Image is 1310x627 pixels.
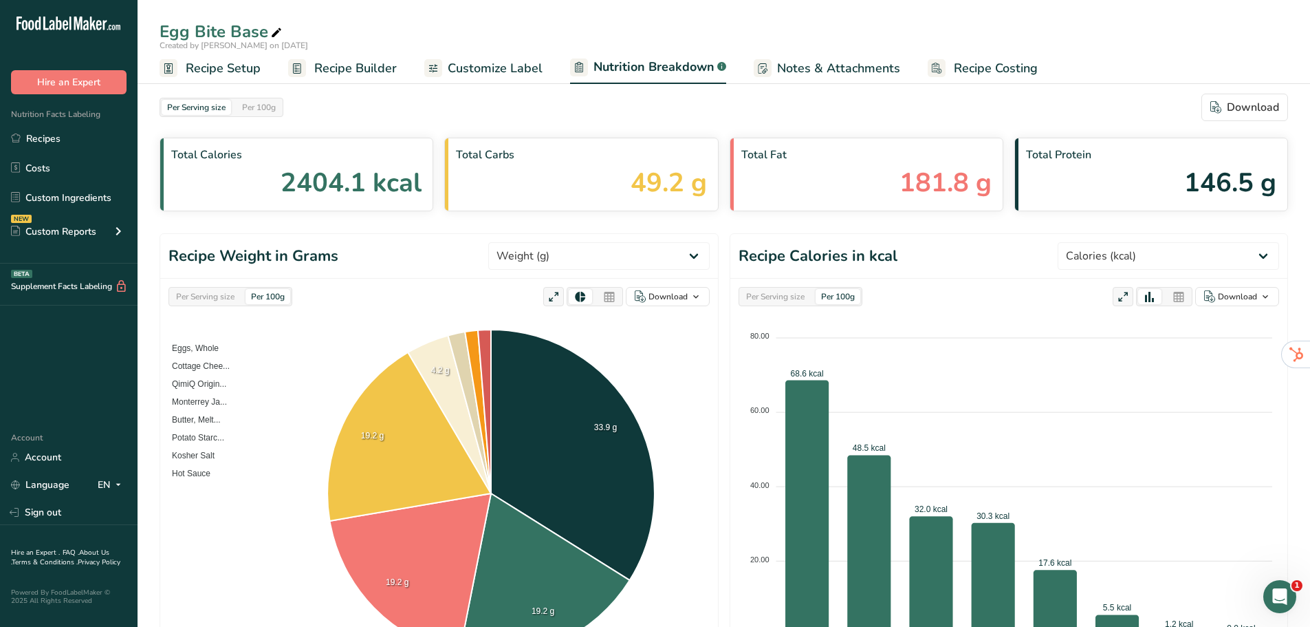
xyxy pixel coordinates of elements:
[162,361,230,371] span: Cottage Chee...
[750,481,769,489] tspan: 40.00
[777,59,900,78] span: Notes & Attachments
[162,469,210,478] span: Hot Sauce
[98,477,127,493] div: EN
[754,53,900,84] a: Notes & Attachments
[168,245,338,268] h1: Recipe Weight in Grams
[739,245,897,268] h1: Recipe Calories in kcal
[162,100,231,115] div: Per Serving size
[954,59,1038,78] span: Recipe Costing
[456,147,706,163] span: Total Carbs
[1195,287,1279,306] button: Download
[63,548,79,557] a: FAQ .
[11,270,32,278] div: BETA
[593,58,714,76] span: Nutrition Breakdown
[162,415,221,425] span: Butter, Melt...
[750,332,769,340] tspan: 80.00
[424,53,543,84] a: Customize Label
[288,53,397,84] a: Recipe Builder
[78,557,120,567] a: Privacy Policy
[162,397,227,407] span: Monterrey Ja...
[186,59,261,78] span: Recipe Setup
[1201,94,1288,121] button: Download
[626,287,710,306] button: Download
[1026,147,1276,163] span: Total Protein
[1210,99,1279,116] div: Download
[160,19,285,44] div: Egg Bite Base
[11,548,109,567] a: About Us .
[448,59,543,78] span: Customize Label
[171,147,422,163] span: Total Calories
[741,147,992,163] span: Total Fat
[12,557,78,567] a: Terms & Conditions .
[11,588,127,605] div: Powered By FoodLabelMaker © 2025 All Rights Reserved
[750,555,769,564] tspan: 20.00
[162,451,215,460] span: Kosher Salt
[928,53,1038,84] a: Recipe Costing
[160,53,261,84] a: Recipe Setup
[160,40,308,51] span: Created by [PERSON_NAME] on [DATE]
[11,548,60,557] a: Hire an Expert .
[11,224,96,239] div: Custom Reports
[750,406,769,414] tspan: 60.00
[899,163,992,202] span: 181.8 g
[162,343,219,353] span: Eggs, Whole
[816,289,860,304] div: Per 100g
[741,289,810,304] div: Per Serving size
[162,379,226,389] span: QimiQ Origin...
[11,215,32,223] div: NEW
[570,52,726,85] a: Nutrition Breakdown
[11,70,127,94] button: Hire an Expert
[631,163,707,202] span: 49.2 g
[1218,290,1257,303] div: Download
[314,59,397,78] span: Recipe Builder
[1184,163,1276,202] span: 146.5 g
[281,163,422,202] span: 2404.1 kcal
[171,289,240,304] div: Per Serving size
[648,290,688,303] div: Download
[245,289,290,304] div: Per 100g
[1263,580,1296,613] iframe: Intercom live chat
[1291,580,1302,591] span: 1
[11,473,69,497] a: Language
[237,100,281,115] div: Per 100g
[162,433,224,443] span: Potato Starc...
